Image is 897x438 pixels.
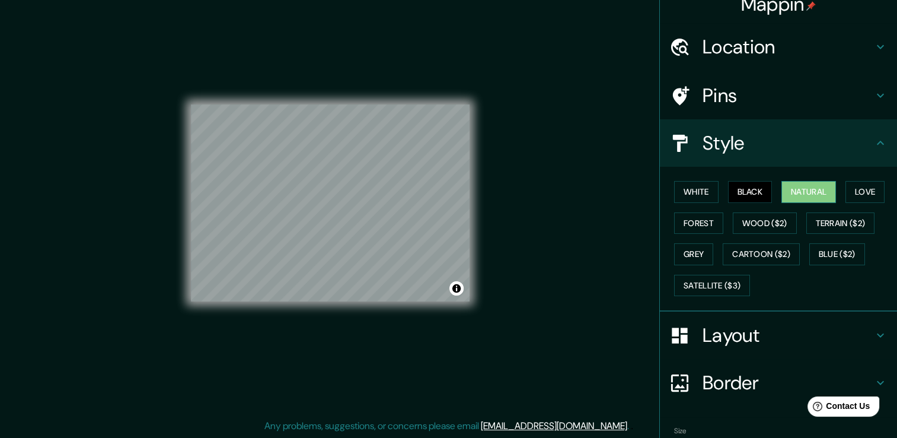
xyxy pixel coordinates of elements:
[845,181,885,203] button: Love
[191,104,470,301] canvas: Map
[660,119,897,167] div: Style
[703,323,873,347] h4: Layout
[806,1,816,11] img: pin-icon.png
[660,359,897,407] div: Border
[728,181,772,203] button: Black
[660,23,897,71] div: Location
[781,181,836,203] button: Natural
[703,131,873,155] h4: Style
[660,312,897,359] div: Layout
[449,281,464,296] button: Toggle attribution
[703,84,873,107] h4: Pins
[723,243,800,265] button: Cartoon ($2)
[264,419,629,433] p: Any problems, suggestions, or concerns please email .
[674,212,723,234] button: Forest
[674,243,713,265] button: Grey
[703,35,873,59] h4: Location
[791,392,884,425] iframe: Help widget launcher
[481,420,627,432] a: [EMAIL_ADDRESS][DOMAIN_NAME]
[674,275,750,297] button: Satellite ($3)
[674,181,719,203] button: White
[629,419,631,433] div: .
[809,243,865,265] button: Blue ($2)
[660,72,897,119] div: Pins
[703,371,873,395] h4: Border
[733,212,797,234] button: Wood ($2)
[674,426,687,436] label: Size
[806,212,875,234] button: Terrain ($2)
[631,419,633,433] div: .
